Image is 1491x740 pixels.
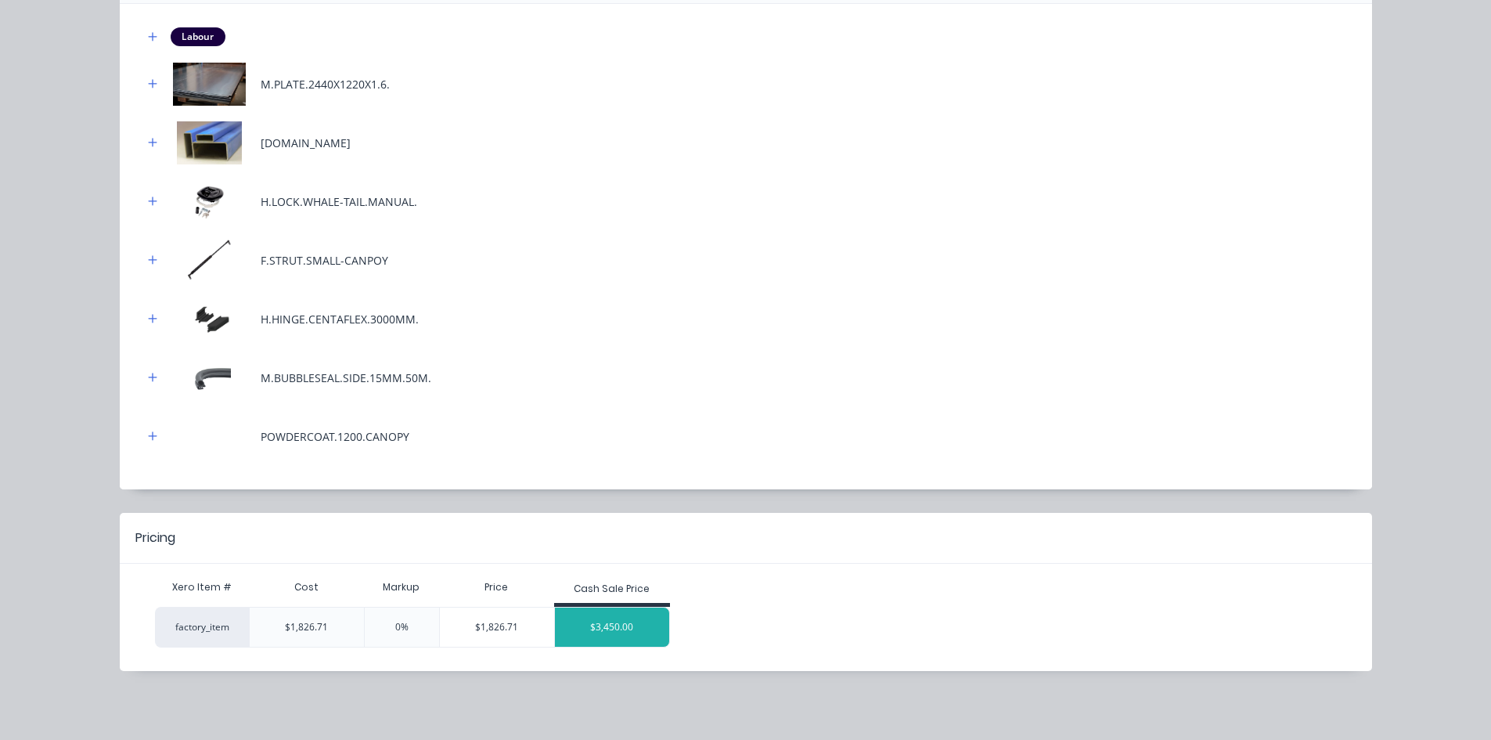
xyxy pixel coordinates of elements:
[364,572,439,603] div: Markup
[135,529,175,547] div: Pricing
[155,572,249,603] div: Xero Item #
[574,582,650,596] div: Cash Sale Price
[171,121,249,164] img: M.RHS.40X40X2.BLUE
[261,311,419,327] div: H.HINGE.CENTAFLEX.3000MM.
[261,135,351,151] div: [DOMAIN_NAME]
[171,180,249,223] img: H.LOCK.WHALE-TAIL.MANUAL.
[261,370,431,386] div: M.BUBBLESEAL.SIDE.15MM.50M.
[171,27,225,46] div: Labour
[261,76,390,92] div: M.PLATE.2440X1220X1.6.
[364,607,439,648] div: 0%
[171,63,249,106] img: M.PLATE.2440X1220X1.6.
[249,607,365,648] div: $1,826.71
[155,607,249,648] div: factory_item
[261,252,388,269] div: F.STRUT.SMALL-CANPOY
[440,608,555,647] div: $1,826.71
[555,608,669,647] div: $3,450.00
[261,428,409,445] div: POWDERCOAT.1200.CANOPY
[171,356,249,399] img: M.BUBBLESEAL.SIDE.15MM.50M.
[171,298,249,341] img: H.HINGE.CENTAFLEX.3000MM.
[439,572,555,603] div: Price
[261,193,417,210] div: H.LOCK.WHALE-TAIL.MANUAL.
[171,239,249,282] img: F.STRUT.SMALL-CANPOY
[249,572,365,603] div: Cost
